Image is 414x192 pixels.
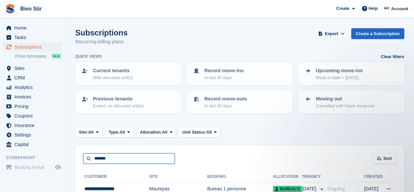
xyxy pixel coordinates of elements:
[204,103,247,109] p: In last 30 days
[299,91,404,113] a: Moving out Cancelled with future move-out
[317,28,346,39] button: Export
[14,92,54,101] span: Invoices
[3,23,62,32] a: menu
[351,28,404,39] a: Create a Subscription
[204,95,247,103] p: Recent move-outs
[381,53,404,60] a: Clear filters
[383,155,392,162] span: Sort
[14,23,54,32] span: Home
[15,53,46,59] span: Price increases
[391,6,408,12] span: Account
[76,63,181,85] a: Current tenants With allocated unit(s)
[75,53,102,59] h6: Quick views
[14,42,54,52] span: Subscriptions
[273,172,302,182] th: Allocation
[136,127,176,138] button: Allocation: All
[14,102,54,111] span: Pricing
[206,129,212,136] span: All
[14,121,54,130] span: Insurance
[6,155,65,161] span: Storefront
[3,163,62,172] a: menu
[316,67,363,75] p: Upcoming move-ins
[75,38,128,46] p: Recurring billing plans
[187,91,292,113] a: Recent move-outs In last 30 days
[336,5,349,12] span: Create
[204,67,243,75] p: Recent move-ins
[182,129,206,136] span: Unit Status:
[14,163,54,172] span: Booking Portal
[140,129,162,136] span: Allocation:
[93,67,133,75] p: Current tenants
[364,172,383,182] th: Created
[3,140,62,149] a: menu
[76,91,181,113] a: Previous tenants Ended, no allocated unit(s)
[369,5,378,12] span: Help
[3,73,62,82] a: menu
[14,33,54,42] span: Tasks
[207,172,273,182] th: Booking
[3,83,62,92] a: menu
[93,75,133,81] p: With allocated unit(s)
[3,64,62,73] a: menu
[179,127,220,138] button: Unit Status: All
[302,172,325,182] th: Tenancy
[83,172,149,182] th: Customer
[316,95,374,103] p: Moving out
[51,53,62,59] div: NEW
[316,75,363,81] p: Move-in date > [DATE]
[384,5,390,12] img: Asmaa Habri
[105,127,134,138] button: Type: All
[93,103,144,109] p: Ended, no allocated unit(s)
[14,83,54,92] span: Analytics
[325,31,338,37] span: Export
[75,28,128,37] h1: Subscriptions
[15,53,62,60] a: Price increases NEW
[14,111,54,120] span: Coupons
[75,127,102,138] button: Site: All
[18,3,45,14] a: Bien Sûr
[327,186,345,191] span: Ongoing
[109,129,120,136] span: Type:
[299,63,404,85] a: Upcoming move-ins Move-in date > [DATE]
[14,73,54,82] span: CRM
[3,33,62,42] a: menu
[3,111,62,120] a: menu
[88,129,94,136] span: All
[3,92,62,101] a: menu
[3,42,62,52] a: menu
[119,129,125,136] span: All
[14,64,54,73] span: Sites
[3,121,62,130] a: menu
[14,140,54,149] span: Capital
[3,130,62,139] a: menu
[5,4,15,14] img: stora-icon-8386f47178a22dfd0bd8f6a31ec36ba5ce8667c1dd55bd0f319d3a0aa187defe.svg
[204,75,243,81] p: In last 30 days
[316,103,374,109] p: Cancelled with future move-out
[54,163,62,171] a: Preview store
[187,63,292,85] a: Recent move-ins In last 30 days
[93,95,144,103] p: Previous tenants
[79,129,88,136] span: Site:
[14,130,54,139] span: Settings
[149,172,207,182] th: Site
[162,129,168,136] span: All
[3,102,62,111] a: menu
